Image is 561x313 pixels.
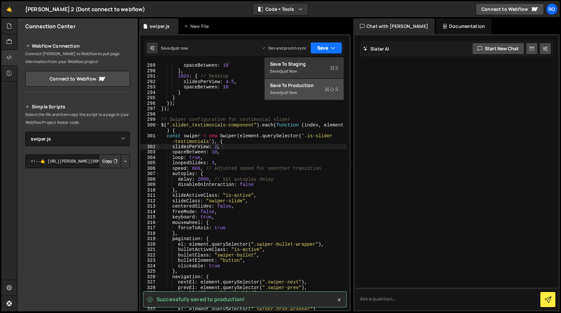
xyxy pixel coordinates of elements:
[140,188,160,193] div: 310
[546,3,558,15] a: Ro
[270,61,338,67] div: Save to Staging
[330,65,338,71] span: S
[140,269,160,274] div: 325
[140,84,160,90] div: 293
[156,296,245,303] span: Successfully saved to production!
[140,274,160,280] div: 326
[99,154,121,168] button: Copy
[173,45,188,51] div: just now
[140,209,160,215] div: 314
[140,220,160,226] div: 316
[140,225,160,231] div: 317
[25,23,75,30] h2: Connection Center
[140,166,160,171] div: 306
[325,86,338,93] span: S
[1,1,17,17] a: 🤙
[472,43,524,55] button: Start new chat
[270,89,338,97] div: Saved
[25,42,130,50] h2: Webflow Connection
[184,23,211,30] div: New File
[436,18,491,34] div: Documentation
[140,101,160,106] div: 296
[270,67,338,75] div: Saved
[262,45,306,51] div: Dev and prod in sync
[25,50,130,66] p: Connect [PERSON_NAME] to Webflow to pull page information from your Webflow project
[140,242,160,247] div: 320
[310,42,342,54] button: Save
[253,3,308,15] button: Code + Tools
[25,242,131,302] iframe: YouTube video player
[140,171,160,177] div: 307
[140,214,160,220] div: 315
[140,123,160,133] div: 300
[140,231,160,236] div: 318
[140,155,160,161] div: 304
[140,290,160,296] div: 329
[140,90,160,96] div: 294
[25,111,130,126] p: Select the file and then copy the script to a page in your Webflow Project footer code.
[150,23,170,30] div: swiper.js
[140,112,160,117] div: 298
[25,179,131,238] iframe: YouTube video player
[140,301,160,307] div: 331
[140,198,160,204] div: 312
[140,144,160,150] div: 302
[265,79,343,100] button: Save to ProductionS Savedjust now
[140,133,160,144] div: 301
[140,182,160,188] div: 309
[25,71,130,87] a: Connect to Webflow
[140,285,160,291] div: 328
[270,82,338,89] div: Save to Production
[140,117,160,123] div: 299
[264,57,344,101] div: Code + Tools
[353,18,435,34] div: Chat with [PERSON_NAME]
[140,193,160,198] div: 311
[281,90,297,95] div: just now
[140,68,160,74] div: 290
[476,3,544,15] a: Connect to Webflow
[161,45,188,51] div: Saved
[140,95,160,101] div: 295
[140,63,160,68] div: 289
[265,57,343,79] button: Save to StagingS Savedjust now
[140,247,160,253] div: 321
[140,74,160,79] div: 291
[281,68,297,74] div: just now
[140,296,160,302] div: 330
[25,5,145,13] div: [PERSON_NAME] 2 (Dont connect to webflow)
[363,46,389,52] h2: Slater AI
[140,263,160,269] div: 324
[140,204,160,209] div: 313
[140,236,160,242] div: 319
[140,149,160,155] div: 303
[140,106,160,112] div: 297
[99,154,130,168] div: Button group with nested dropdown
[140,160,160,166] div: 305
[140,79,160,85] div: 292
[140,307,160,312] div: 332
[140,253,160,258] div: 322
[140,279,160,285] div: 327
[25,103,130,111] h2: Simple Scripts
[140,258,160,263] div: 323
[140,177,160,182] div: 308
[25,154,130,168] textarea: <!--🤙 [URL][PERSON_NAME][DOMAIN_NAME]> <script>document.addEventListener("DOMContentLoaded", func...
